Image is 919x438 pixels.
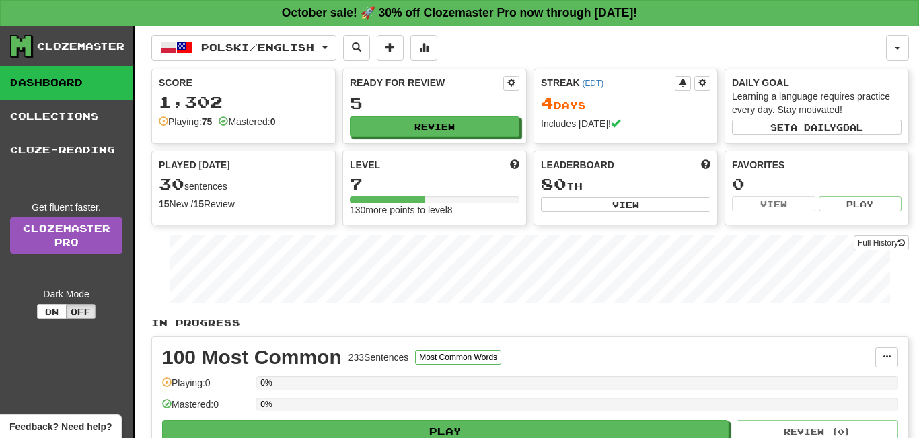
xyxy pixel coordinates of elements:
[350,95,519,112] div: 5
[159,76,328,89] div: Score
[202,116,213,127] strong: 75
[151,316,909,330] p: In Progress
[348,351,409,364] div: 233 Sentences
[701,158,710,172] span: This week in points, UTC
[162,347,342,367] div: 100 Most Common
[9,420,112,433] span: Open feedback widget
[415,350,501,365] button: Most Common Words
[343,35,370,61] button: Search sentences
[582,79,603,88] a: (EDT)
[541,176,710,193] div: th
[350,203,519,217] div: 130 more points to level 8
[270,116,276,127] strong: 0
[791,122,836,132] span: a daily
[732,89,902,116] div: Learning a language requires practice every day. Stay motivated!
[162,376,250,398] div: Playing: 0
[10,287,122,301] div: Dark Mode
[159,197,328,211] div: New / Review
[510,158,519,172] span: Score more points to level up
[159,94,328,110] div: 1,302
[10,200,122,214] div: Get fluent faster.
[350,158,380,172] span: Level
[350,116,519,137] button: Review
[159,198,170,209] strong: 15
[162,398,250,420] div: Mastered: 0
[377,35,404,61] button: Add sentence to collection
[732,158,902,172] div: Favorites
[159,115,212,129] div: Playing:
[37,304,67,319] button: On
[732,196,815,211] button: View
[350,76,503,89] div: Ready for Review
[201,42,314,53] span: Polski / English
[151,35,336,61] button: Polski/English
[193,198,204,209] strong: 15
[541,76,675,89] div: Streak
[282,6,637,20] strong: October sale! 🚀 30% off Clozemaster Pro now through [DATE]!
[159,174,184,193] span: 30
[732,120,902,135] button: Seta dailygoal
[732,176,902,192] div: 0
[66,304,96,319] button: Off
[159,158,230,172] span: Played [DATE]
[10,217,122,254] a: ClozemasterPro
[854,235,909,250] button: Full History
[410,35,437,61] button: More stats
[541,94,554,112] span: 4
[541,197,710,212] button: View
[732,76,902,89] div: Daily Goal
[219,115,275,129] div: Mastered:
[37,40,124,53] div: Clozemaster
[819,196,902,211] button: Play
[541,117,710,131] div: Includes [DATE]!
[541,95,710,112] div: Day s
[159,176,328,193] div: sentences
[350,176,519,192] div: 7
[541,158,614,172] span: Leaderboard
[541,174,566,193] span: 80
